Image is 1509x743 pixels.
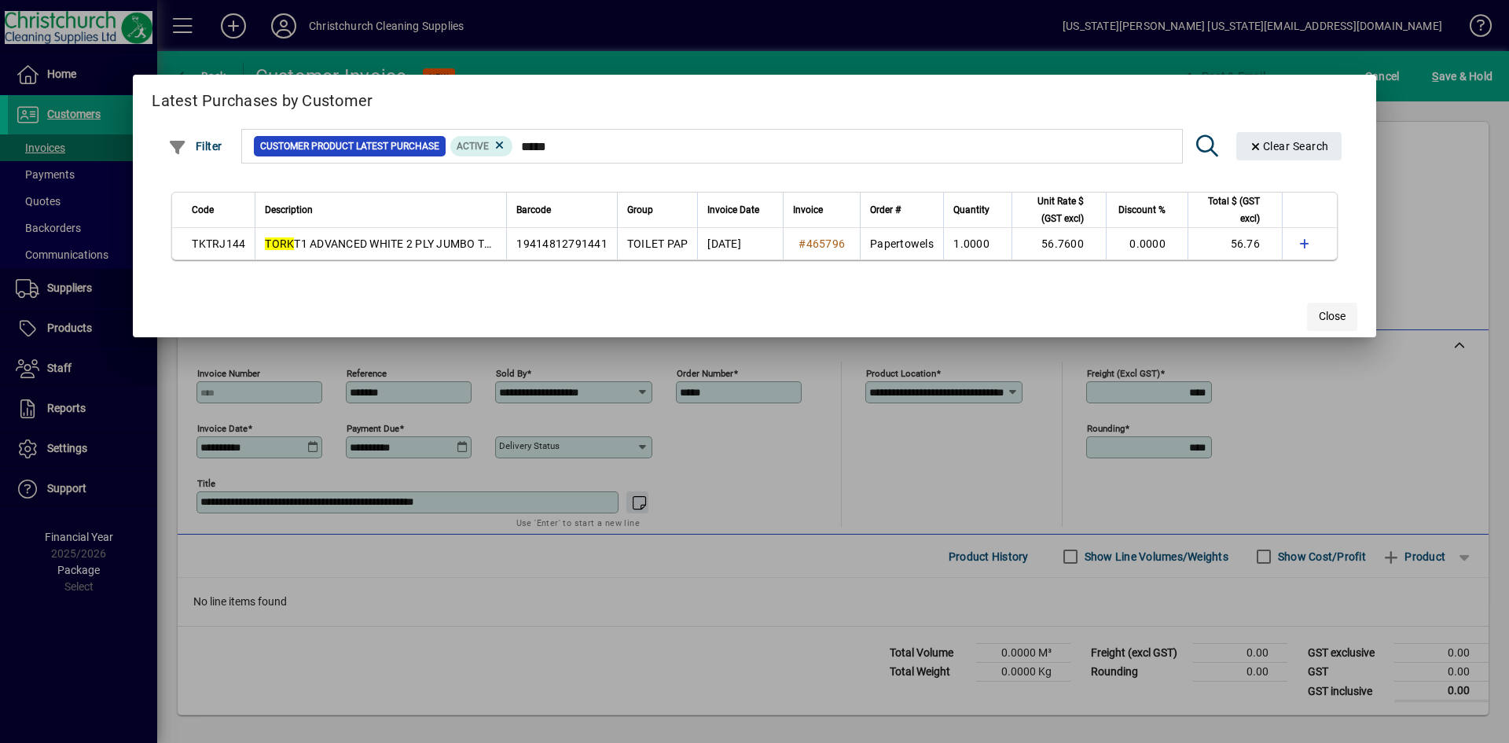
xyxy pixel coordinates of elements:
[192,237,245,250] span: TKTRJ144
[516,201,551,219] span: Barcode
[260,138,439,154] span: Customer Product Latest Purchase
[1249,140,1329,153] span: Clear Search
[192,201,214,219] span: Code
[627,201,688,219] div: Group
[265,201,497,219] div: Description
[1012,228,1106,259] td: 56.7600
[793,201,850,219] div: Invoice
[1116,201,1180,219] div: Discount %
[627,237,688,250] span: TOILET PAP
[1022,193,1084,227] span: Unit Rate $ (GST excl)
[164,132,226,160] button: Filter
[516,237,608,250] span: 19414812791441
[953,201,1004,219] div: Quantity
[265,237,294,250] em: TORK
[265,237,645,250] span: T1 ADVANCED WHITE 2 PLY JUMBO TOILET ROLLS 320M X 9CM X 6S
[1022,193,1098,227] div: Unit Rate $ (GST excl)
[1188,228,1282,259] td: 56.76
[627,201,653,219] span: Group
[457,141,489,152] span: Active
[1118,201,1166,219] span: Discount %
[168,140,222,153] span: Filter
[707,201,773,219] div: Invoice Date
[1236,132,1342,160] button: Clear
[870,201,934,219] div: Order #
[793,235,850,252] a: #465796
[806,237,846,250] span: 465796
[707,201,759,219] span: Invoice Date
[870,201,901,219] span: Order #
[133,75,1376,120] h2: Latest Purchases by Customer
[943,228,1012,259] td: 1.0000
[450,136,513,156] mat-chip: Product Activation Status: Active
[1198,193,1260,227] span: Total $ (GST excl)
[192,201,245,219] div: Code
[1319,308,1346,325] span: Close
[1198,193,1274,227] div: Total $ (GST excl)
[697,228,783,259] td: [DATE]
[860,228,943,259] td: Papertowels
[265,201,313,219] span: Description
[1106,228,1188,259] td: 0.0000
[516,201,608,219] div: Barcode
[953,201,989,219] span: Quantity
[1307,303,1357,331] button: Close
[799,237,806,250] span: #
[793,201,823,219] span: Invoice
